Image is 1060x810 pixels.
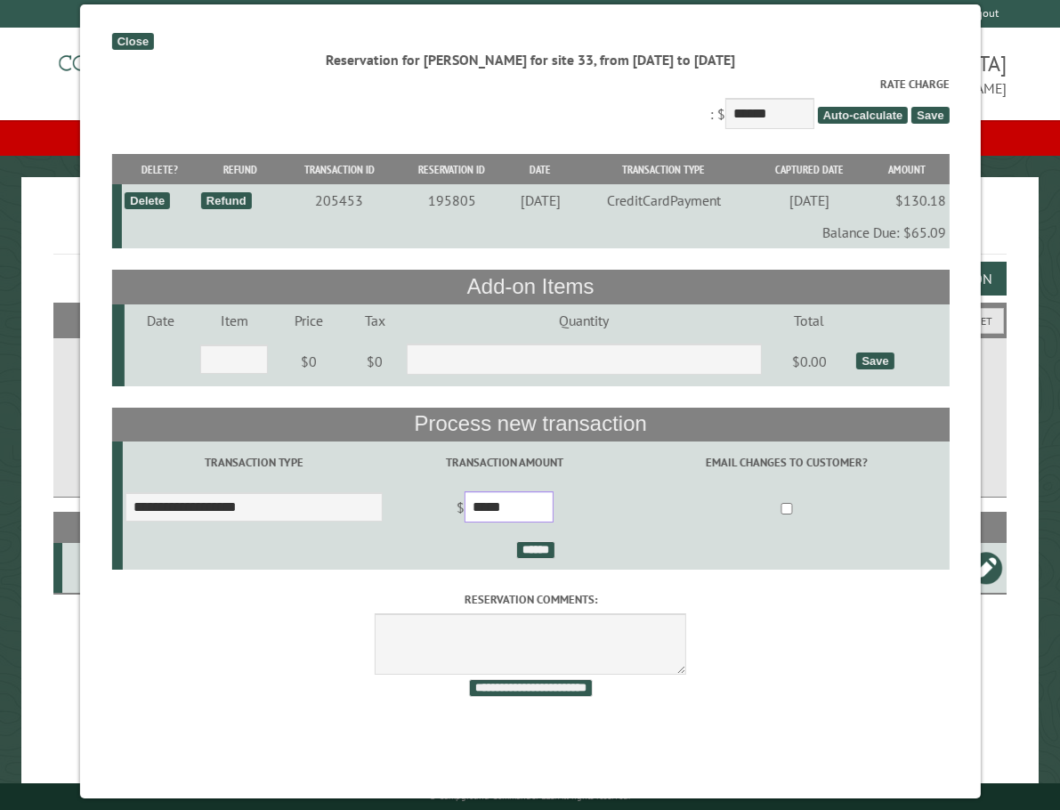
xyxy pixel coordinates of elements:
th: Site [62,512,118,543]
div: Refund [200,192,251,209]
td: $0 [271,336,345,386]
th: Delete? [121,154,198,185]
label: Rate Charge [111,76,949,93]
div: 33 [69,559,116,577]
th: Captured Date [752,154,864,185]
td: Date [124,304,197,336]
small: © Campground Commander LLC. All rights reserved. [429,790,630,802]
td: $ [385,484,624,534]
div: Close [111,33,153,50]
th: Refund [198,154,281,185]
td: Quantity [403,304,765,336]
td: Price [271,304,345,336]
td: [DATE] [506,184,574,216]
th: Transaction Type [574,154,752,185]
td: $0.00 [765,336,854,386]
span: Save [911,107,949,124]
h2: Filters [53,303,1007,336]
div: Save [856,352,894,369]
th: Process new transaction [111,408,949,441]
td: Tax [345,304,403,336]
td: 195805 [396,184,506,216]
label: Transaction Type [125,454,383,471]
label: Email changes to customer? [627,454,946,471]
div: Delete [125,192,170,209]
td: 205453 [281,184,396,216]
td: CreditCardPayment [574,184,752,216]
th: Amount [864,154,949,185]
label: Reservation comments: [111,591,949,608]
td: [DATE] [752,184,864,216]
div: Reservation for [PERSON_NAME] for site 33, from [DATE] to [DATE] [111,50,949,69]
td: $0 [345,336,403,386]
th: Transaction ID [281,154,396,185]
td: Balance Due: $65.09 [121,216,949,248]
td: Item [197,304,270,336]
span: Auto-calculate [817,107,908,124]
th: Reservation ID [396,154,506,185]
div: : $ [111,76,949,134]
img: Campground Commander [53,35,276,104]
th: Add-on Items [111,270,949,304]
td: $130.18 [864,184,949,216]
th: Date [506,154,574,185]
h1: Reservations [53,206,1007,255]
label: Transaction Amount [388,454,621,471]
td: Total [765,304,854,336]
